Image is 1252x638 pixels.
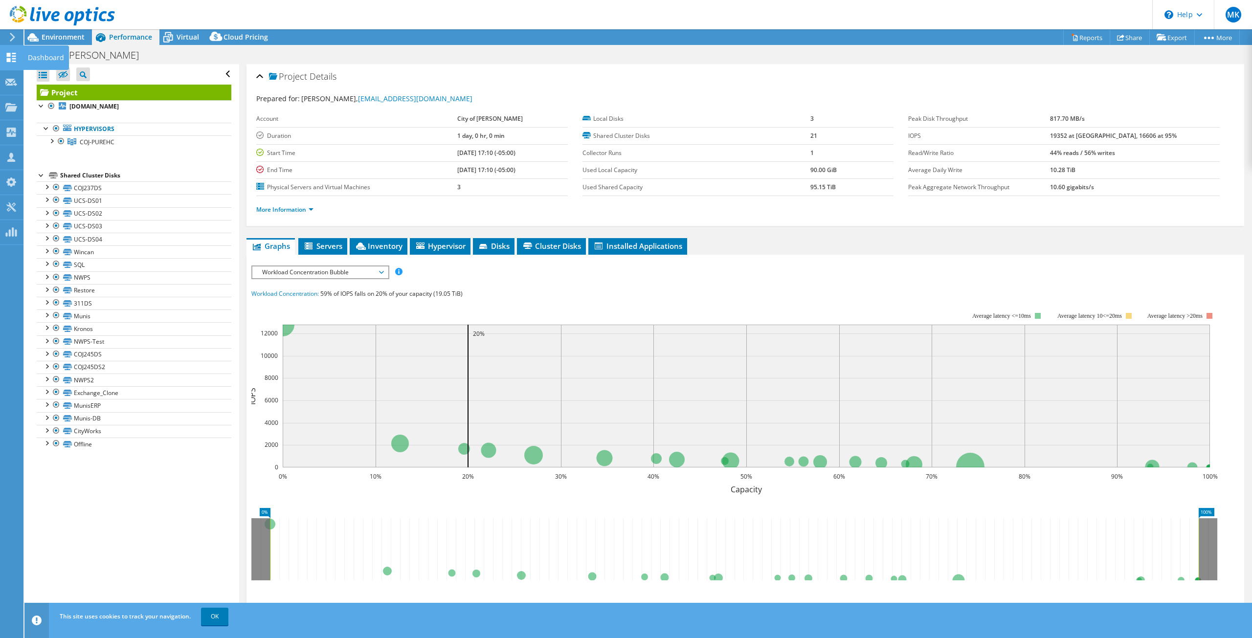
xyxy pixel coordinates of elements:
a: Offline [37,438,231,450]
span: 59% of IOPS falls on 20% of your capacity (19.05 TiB) [320,289,463,298]
div: Shared Cluster Disks [60,170,231,181]
a: [EMAIL_ADDRESS][DOMAIN_NAME] [358,94,472,103]
span: Performance [109,32,152,42]
a: UCS-DS01 [37,194,231,207]
label: Start Time [256,148,457,158]
a: Exchange_Clone [37,386,231,399]
b: 95.15 TiB [810,183,836,191]
a: COJ237DS [37,181,231,194]
b: 3 [457,183,461,191]
label: Read/Write Ratio [908,148,1050,158]
text: 0 [275,463,278,471]
label: Used Shared Capacity [582,182,810,192]
a: NWPS [37,271,231,284]
text: 2000 [265,440,278,449]
a: [DOMAIN_NAME] [37,100,231,113]
text: 40% [648,472,659,481]
span: Cluster Disks [522,241,581,251]
span: MK [1226,7,1241,22]
a: Export [1149,30,1195,45]
a: COJ-PUREHC [37,135,231,148]
b: [DATE] 17:10 (-05:00) [457,149,515,157]
a: COJ245DS [37,348,231,361]
div: Dashboard [23,45,69,70]
text: 4000 [265,418,278,427]
label: Peak Aggregate Network Throughput [908,182,1050,192]
text: 100% [1203,472,1218,481]
label: Physical Servers and Virtual Machines [256,182,457,192]
span: Details [310,70,336,82]
text: 30% [555,472,567,481]
text: 10% [370,472,381,481]
label: Peak Disk Throughput [908,114,1050,124]
a: Project [37,85,231,100]
text: 8000 [265,374,278,382]
span: Workload Concentration: [251,289,319,298]
b: 1 [810,149,814,157]
span: Hypervisor [415,241,466,251]
label: End Time [256,165,457,175]
span: Installed Applications [593,241,682,251]
span: This site uses cookies to track your navigation. [60,612,191,620]
span: Graphs [251,241,290,251]
label: Local Disks [582,114,810,124]
span: Disks [478,241,510,251]
tspan: Average latency 10<=20ms [1057,312,1122,319]
text: IOPS [247,387,258,404]
label: Used Local Capacity [582,165,810,175]
text: 10000 [261,352,278,360]
a: 311DS [37,297,231,309]
text: 20% [473,330,485,338]
label: IOPS [908,131,1050,141]
a: Reports [1063,30,1110,45]
label: Account [256,114,457,124]
a: Kronos [37,322,231,335]
a: UCS-DS02 [37,207,231,220]
b: [DATE] 17:10 (-05:00) [457,166,515,174]
label: Collector Runs [582,148,810,158]
text: 20% [462,472,474,481]
span: Servers [303,241,342,251]
b: 3 [810,114,814,123]
b: 1 day, 0 hr, 0 min [457,132,505,140]
a: Wincan [37,245,231,258]
text: 50% [740,472,752,481]
a: OK [201,608,228,625]
span: Environment [42,32,85,42]
label: Shared Cluster Disks [582,131,810,141]
b: 90.00 GiB [810,166,837,174]
a: SQL [37,258,231,271]
b: 10.60 gigabits/s [1050,183,1094,191]
b: 21 [810,132,817,140]
text: Average latency >20ms [1147,312,1203,319]
span: COJ-PUREHC [80,138,114,146]
a: Munis-DB [37,412,231,425]
text: 0% [279,472,287,481]
b: 817.70 MB/s [1050,114,1085,123]
a: UCS-DS03 [37,220,231,233]
b: 19352 at [GEOGRAPHIC_DATA], 16606 at 95% [1050,132,1177,140]
a: Restore [37,284,231,297]
span: Cloud Pricing [224,32,268,42]
label: Duration [256,131,457,141]
span: Workload Concentration Bubble [257,266,383,278]
text: Capacity [731,484,762,495]
a: NWPS2 [37,374,231,386]
a: UCS-DS04 [37,233,231,245]
a: CityWorks [37,425,231,438]
a: Share [1110,30,1150,45]
span: [PERSON_NAME], [301,94,472,103]
b: City of [PERSON_NAME] [457,114,523,123]
a: MunisERP [37,399,231,412]
text: 90% [1111,472,1123,481]
a: More [1194,30,1240,45]
a: Hypervisors [37,123,231,135]
label: Average Daily Write [908,165,1050,175]
text: 70% [926,472,938,481]
b: [DOMAIN_NAME] [69,102,119,110]
text: 80% [1019,472,1030,481]
b: 10.28 TiB [1050,166,1075,174]
tspan: Average latency <=10ms [972,312,1031,319]
a: More Information [256,205,313,214]
text: 60% [833,472,845,481]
